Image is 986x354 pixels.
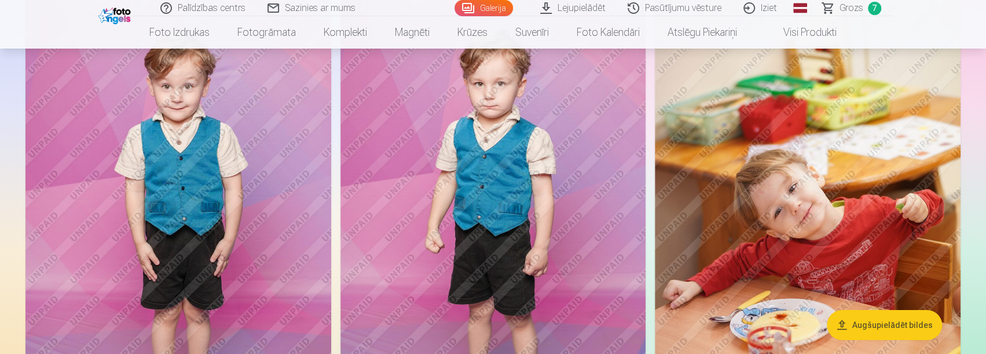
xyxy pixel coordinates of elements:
[840,1,863,15] span: Grozs
[827,310,942,340] button: Augšupielādēt bildes
[223,16,310,49] a: Fotogrāmata
[868,2,881,15] span: 7
[381,16,443,49] a: Magnēti
[501,16,563,49] a: Suvenīri
[751,16,851,49] a: Visi produkti
[443,16,501,49] a: Krūzes
[563,16,654,49] a: Foto kalendāri
[310,16,381,49] a: Komplekti
[135,16,223,49] a: Foto izdrukas
[98,5,134,24] img: /fa1
[654,16,751,49] a: Atslēgu piekariņi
